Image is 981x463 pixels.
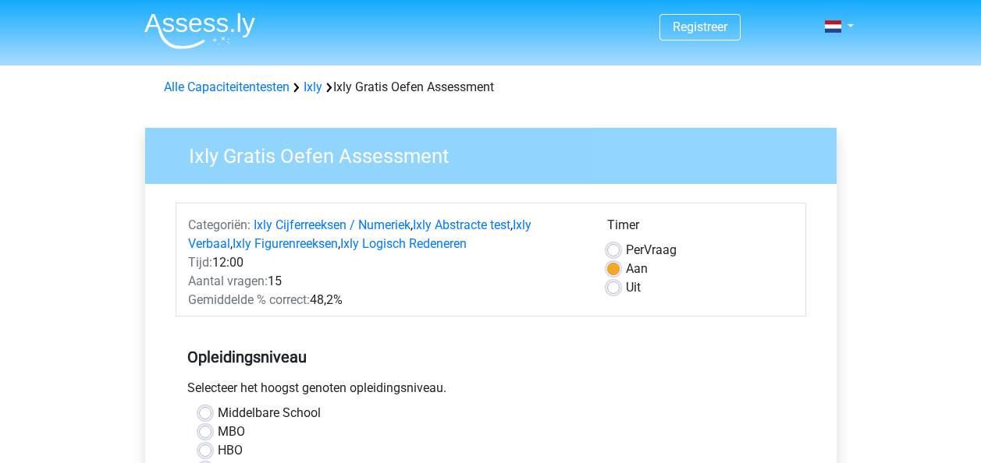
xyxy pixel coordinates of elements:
[176,253,595,272] div: 12:00
[188,292,310,307] span: Gemiddelde % correct:
[176,379,806,404] div: Selecteer het hoogst genoten opleidingsniveau.
[413,217,510,232] a: Ixly Abstracte test
[218,441,243,460] label: HBO
[158,78,824,97] div: Ixly Gratis Oefen Assessment
[626,242,644,257] span: Per
[188,255,212,270] span: Tijd:
[144,12,255,49] img: Assessly
[304,80,322,94] a: Ixly
[164,80,290,94] a: Alle Capaciteitentesten
[170,138,825,168] h3: Ixly Gratis Oefen Assessment
[176,272,595,291] div: 15
[254,217,411,232] a: Ixly Cijferreeksen / Numeriek
[188,274,268,288] span: Aantal vragen:
[188,217,251,232] span: Categoriën:
[187,341,794,373] h5: Opleidingsniveau
[626,278,641,297] label: Uit
[176,291,595,309] div: 48,2%
[176,216,595,253] div: , , , ,
[233,236,338,251] a: Ixly Figurenreeksen
[340,236,467,251] a: Ixly Logisch Redeneren
[218,404,321,422] label: Middelbare School
[626,260,648,278] label: Aan
[607,216,794,241] div: Timer
[218,422,245,441] label: MBO
[673,19,727,34] a: Registreer
[626,241,677,260] label: Vraag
